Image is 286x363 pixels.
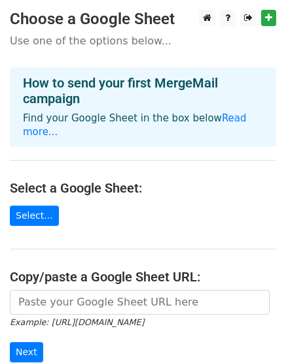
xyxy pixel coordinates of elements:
[10,317,144,327] small: Example: [URL][DOMAIN_NAME]
[10,180,276,196] h4: Select a Google Sheet:
[10,342,43,362] input: Next
[23,112,247,138] a: Read more...
[10,269,276,285] h4: Copy/paste a Google Sheet URL:
[23,75,263,106] h4: How to send your first MergeMail campaign
[10,34,276,48] p: Use one of the options below...
[10,206,59,226] a: Select...
[10,290,270,315] input: Paste your Google Sheet URL here
[23,112,263,139] p: Find your Google Sheet in the box below
[10,10,276,29] h3: Choose a Google Sheet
